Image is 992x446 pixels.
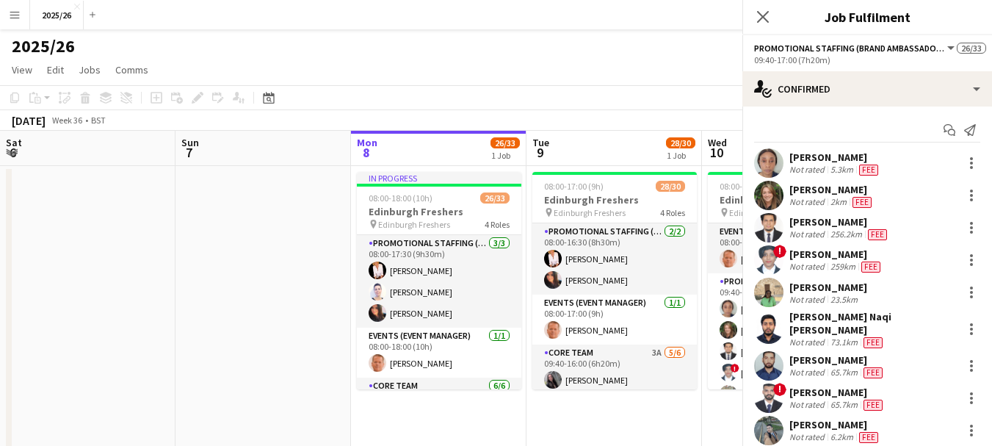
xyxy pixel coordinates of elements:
[789,294,828,305] div: Not rated
[789,164,828,176] div: Not rated
[357,172,521,184] div: In progress
[856,431,881,443] div: Crew has different fees then in role
[544,181,604,192] span: 08:00-17:00 (9h)
[532,172,697,389] app-job-card: 08:00-17:00 (9h)28/30Edinburgh Freshers Edinburgh Freshers4 RolesPromotional Staffing (Team Leade...
[789,386,886,399] div: [PERSON_NAME]
[480,193,510,204] span: 26/33
[789,196,828,208] div: Not rated
[378,219,450,230] span: Edinburgh Freshers
[357,235,521,328] app-card-role: Promotional Staffing (Team Leader)3/308:00-17:30 (9h30m)[PERSON_NAME][PERSON_NAME][PERSON_NAME]
[773,245,786,258] span: !
[789,261,828,273] div: Not rated
[12,35,75,57] h1: 2025/26
[532,136,549,149] span: Tue
[850,196,875,208] div: Crew has different fees then in role
[773,383,786,396] span: !
[12,63,32,76] span: View
[491,150,519,161] div: 1 Job
[667,150,695,161] div: 1 Job
[754,54,980,65] div: 09:40-17:00 (7h20m)
[742,7,992,26] h3: Job Fulfilment
[789,215,890,229] div: [PERSON_NAME]
[861,399,886,411] div: Crew has different fees then in role
[4,144,22,161] span: 6
[864,367,883,378] span: Fee
[708,172,872,389] app-job-card: 08:00-17:00 (9h)11/16Edinburgh Freshers Edinburgh Freshers2 RolesEvents (Event Manager)1/108:00-1...
[828,229,865,240] div: 256.2km
[742,71,992,107] div: Confirmed
[48,115,85,126] span: Week 36
[357,205,521,218] h3: Edinburgh Freshers
[109,60,154,79] a: Comms
[729,207,801,218] span: Edinburgh Freshers
[181,136,199,149] span: Sun
[357,136,377,149] span: Mon
[957,43,986,54] span: 26/33
[357,328,521,378] app-card-role: Events (Event Manager)1/108:00-18:00 (10h)[PERSON_NAME]
[789,151,881,164] div: [PERSON_NAME]
[656,181,685,192] span: 28/30
[828,164,856,176] div: 5.3km
[490,137,520,148] span: 26/33
[861,262,880,273] span: Fee
[789,367,828,378] div: Not rated
[865,229,890,240] div: Crew has different fees then in role
[828,294,861,305] div: 23.5km
[859,165,878,176] span: Fee
[861,367,886,378] div: Crew has different fees then in role
[708,193,872,206] h3: Edinburgh Freshers
[720,181,779,192] span: 08:00-17:00 (9h)
[828,399,861,411] div: 65.7km
[754,43,957,54] button: Promotional Staffing (Brand Ambassadors)
[828,367,861,378] div: 65.7km
[30,1,84,29] button: 2025/26
[731,364,739,373] span: !
[6,136,22,149] span: Sat
[554,207,626,218] span: Edinburgh Freshers
[485,219,510,230] span: 4 Roles
[666,137,695,148] span: 28/30
[6,60,38,79] a: View
[861,337,886,348] div: Crew has different fees then in role
[828,431,856,443] div: 6.2km
[115,63,148,76] span: Comms
[41,60,70,79] a: Edit
[357,172,521,389] div: In progress08:00-18:00 (10h)26/33Edinburgh Freshers Edinburgh Freshers4 RolesPromotional Staffing...
[789,183,875,196] div: [PERSON_NAME]
[852,197,872,208] span: Fee
[828,196,850,208] div: 2km
[789,337,828,348] div: Not rated
[789,248,883,261] div: [PERSON_NAME]
[369,193,432,204] span: 08:00-18:00 (10h)
[47,63,64,76] span: Edit
[789,353,886,367] div: [PERSON_NAME]
[12,113,46,128] div: [DATE]
[859,432,878,443] span: Fee
[789,418,881,431] div: [PERSON_NAME]
[754,43,945,54] span: Promotional Staffing (Brand Ambassadors)
[864,337,883,348] span: Fee
[708,223,872,273] app-card-role: Events (Event Manager)1/108:00-17:00 (9h)[PERSON_NAME]
[789,310,957,337] div: [PERSON_NAME] Naqi [PERSON_NAME]
[789,229,828,240] div: Not rated
[856,164,881,176] div: Crew has different fees then in role
[355,144,377,161] span: 8
[532,223,697,295] app-card-role: Promotional Staffing (Team Leader)2/208:00-16:30 (8h30m)[PERSON_NAME][PERSON_NAME]
[91,115,106,126] div: BST
[179,144,199,161] span: 7
[864,400,883,411] span: Fee
[858,261,883,273] div: Crew has different fees then in role
[828,337,861,348] div: 73.1km
[530,144,549,161] span: 9
[828,261,858,273] div: 259km
[868,229,887,240] span: Fee
[789,399,828,411] div: Not rated
[789,281,867,294] div: [PERSON_NAME]
[79,63,101,76] span: Jobs
[532,193,697,206] h3: Edinburgh Freshers
[706,144,727,161] span: 10
[532,295,697,345] app-card-role: Events (Event Manager)1/108:00-17:00 (9h)[PERSON_NAME]
[73,60,106,79] a: Jobs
